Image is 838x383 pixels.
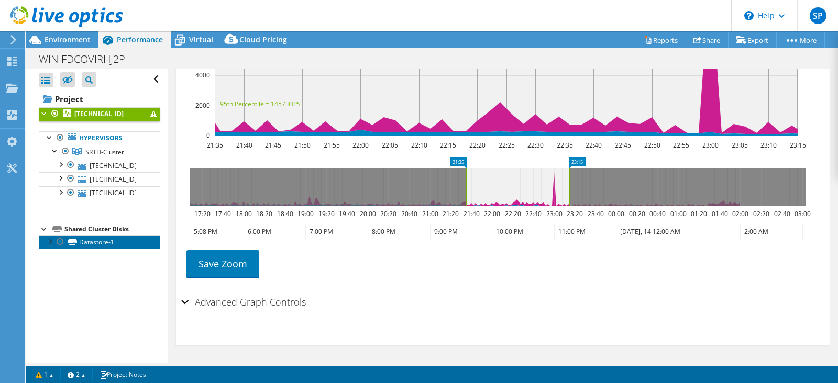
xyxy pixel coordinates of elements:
[686,32,729,48] a: Share
[422,209,438,218] text: 21:00
[74,109,124,118] b: [TECHNICAL_ID]
[732,209,748,218] text: 02:00
[586,141,602,150] text: 22:40
[380,209,396,218] text: 20:20
[194,209,211,218] text: 17:20
[45,35,91,44] span: Environment
[774,209,790,218] text: 02:40
[294,141,311,150] text: 21:50
[443,209,459,218] text: 21:20
[401,209,417,218] text: 20:40
[588,209,604,218] text: 23:40
[39,145,160,159] a: SRTH-Cluster
[728,32,777,48] a: Export
[39,172,160,186] a: [TECHNICAL_ID]
[207,141,223,150] text: 21:35
[411,141,427,150] text: 22:10
[546,209,563,218] text: 23:00
[64,223,160,235] div: Shared Cluster Disks
[776,32,825,48] a: More
[360,209,376,218] text: 20:00
[744,11,754,20] svg: \n
[760,141,777,150] text: 23:10
[499,141,515,150] text: 22:25
[92,368,153,381] a: Project Notes
[186,250,259,277] a: Save Zoom
[670,209,687,218] text: 01:00
[39,159,160,172] a: [TECHNICAL_ID]
[195,101,210,110] text: 2000
[644,141,660,150] text: 22:50
[352,141,369,150] text: 22:00
[39,91,160,107] a: Project
[795,209,811,218] text: 03:00
[189,35,213,44] span: Virtual
[39,131,160,145] a: Hypervisors
[649,209,666,218] text: 00:40
[277,209,293,218] text: 18:40
[318,209,335,218] text: 19:20
[608,209,624,218] text: 00:00
[324,141,340,150] text: 21:55
[382,141,398,150] text: 22:05
[753,209,769,218] text: 02:20
[85,148,124,156] span: SRTH-Cluster
[339,209,355,218] text: 19:40
[469,141,486,150] text: 22:20
[297,209,314,218] text: 19:00
[236,141,252,150] text: 21:40
[732,141,748,150] text: 23:05
[702,141,719,150] text: 23:00
[567,209,583,218] text: 23:20
[810,7,826,24] span: SP
[712,209,728,218] text: 01:40
[629,209,645,218] text: 00:20
[236,209,252,218] text: 18:00
[525,209,542,218] text: 22:40
[673,141,689,150] text: 22:55
[527,141,544,150] text: 22:30
[239,35,287,44] span: Cloud Pricing
[265,141,281,150] text: 21:45
[636,32,686,48] a: Reports
[181,291,306,312] h2: Advanced Graph Controls
[206,131,210,140] text: 0
[464,209,480,218] text: 21:40
[117,35,163,44] span: Performance
[34,53,141,65] h1: WIN-FDCOVIRHJ2P
[505,209,521,218] text: 22:20
[256,209,272,218] text: 18:20
[39,107,160,121] a: [TECHNICAL_ID]
[215,209,231,218] text: 17:40
[484,209,500,218] text: 22:00
[220,99,301,108] text: 95th Percentile = 1457 IOPS
[195,71,210,80] text: 4000
[440,141,456,150] text: 22:15
[691,209,707,218] text: 01:20
[60,368,93,381] a: 2
[557,141,573,150] text: 22:35
[28,368,61,381] a: 1
[39,235,160,249] a: Datastore-1
[39,186,160,200] a: [TECHNICAL_ID]
[790,141,806,150] text: 23:15
[615,141,631,150] text: 22:45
